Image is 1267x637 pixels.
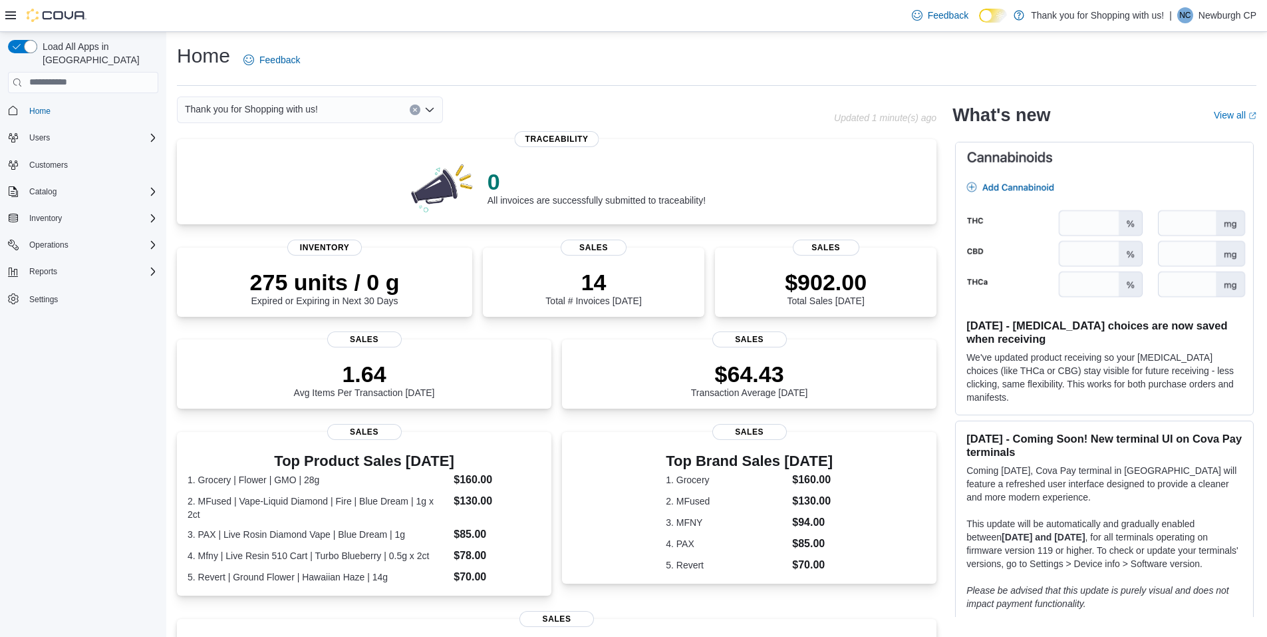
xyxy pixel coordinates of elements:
p: | [1169,7,1172,23]
span: Sales [712,331,787,347]
a: Settings [24,292,63,308]
dt: 2. MFused [666,495,787,508]
span: Customers [24,156,158,173]
div: All invoices are successfully submitted to traceability! [488,168,706,206]
button: Customers [3,155,164,174]
dd: $85.00 [454,527,541,542]
span: Reports [24,264,158,280]
a: View allExternal link [1214,110,1256,120]
span: Settings [24,290,158,307]
button: Inventory [3,209,164,228]
dd: $85.00 [792,536,833,552]
span: Sales [712,424,787,440]
span: Inventory [24,210,158,226]
span: Reports [29,266,57,277]
p: This update will be automatically and gradually enabled between , for all terminals operating on ... [966,517,1242,570]
h1: Home [177,43,230,69]
p: Thank you for Shopping with us! [1031,7,1164,23]
span: Inventory [287,240,362,256]
span: Traceability [515,131,599,147]
button: Users [3,128,164,147]
button: Home [3,101,164,120]
span: Sales [561,240,627,256]
button: Catalog [24,184,62,200]
dd: $70.00 [454,569,541,585]
input: Dark Mode [979,9,1007,23]
span: NC [1179,7,1191,23]
dd: $130.00 [792,493,833,509]
span: Thank you for Shopping with us! [185,101,318,117]
span: Operations [24,237,158,253]
p: 14 [545,269,641,296]
a: Feedback [238,47,305,73]
a: Home [24,103,56,119]
dt: 3. PAX | Live Rosin Diamond Vape | Blue Dream | 1g [188,528,448,541]
span: Feedback [259,53,300,67]
span: Users [29,132,50,143]
p: We've updated product receiving so your [MEDICAL_DATA] choices (like THCa or CBG) stay visible fo... [966,351,1242,404]
dd: $78.00 [454,548,541,564]
button: Operations [24,237,74,253]
dt: 2. MFused | Vape-Liquid Diamond | Fire | Blue Dream | 1g x 2ct [188,495,448,521]
dt: 5. Revert | Ground Flower | Hawaiian Haze | 14g [188,570,448,584]
div: Total Sales [DATE] [785,269,867,306]
dt: 1. Grocery | Flower | GMO | 28g [188,473,448,487]
h3: Top Brand Sales [DATE] [666,453,833,469]
h2: What's new [952,105,1050,126]
dd: $130.00 [454,493,541,509]
dd: $160.00 [454,472,541,488]
div: Transaction Average [DATE] [691,361,808,398]
span: Catalog [24,184,158,200]
a: Customers [24,157,73,173]
span: Sales [793,240,859,256]
p: $902.00 [785,269,867,296]
a: Feedback [907,2,974,29]
button: Settings [3,289,164,308]
h3: [DATE] - [MEDICAL_DATA] choices are now saved when receiving [966,319,1242,345]
span: Inventory [29,213,62,224]
span: Sales [327,331,402,347]
dt: 4. Mfny | Live Resin 510 Cart | Turbo Blueberry | 0.5g x 2ct [188,549,448,562]
dt: 1. Grocery [666,473,787,487]
h3: [DATE] - Coming Soon! New terminal UI on Cova Pay terminals [966,432,1242,459]
dd: $94.00 [792,515,833,531]
button: Users [24,130,55,146]
dt: 3. MFNY [666,516,787,529]
dt: 4. PAX [666,537,787,550]
p: $64.43 [691,361,808,387]
nav: Complex example [8,96,158,343]
span: Home [29,106,51,116]
strong: [DATE] and [DATE] [1002,532,1085,542]
button: Reports [3,262,164,281]
span: Operations [29,240,69,250]
button: Inventory [24,210,67,226]
dd: $70.00 [792,557,833,573]
span: Load All Apps in [GEOGRAPHIC_DATA] [37,40,158,67]
div: Newburgh CP [1177,7,1193,23]
p: Updated 1 minute(s) ago [834,112,936,123]
button: Open list of options [424,105,435,115]
div: Expired or Expiring in Next 30 Days [250,269,400,306]
span: Sales [519,611,594,627]
dd: $160.00 [792,472,833,488]
dt: 5. Revert [666,558,787,572]
span: Customers [29,160,68,170]
span: Home [24,103,158,119]
span: Catalog [29,186,57,197]
p: Newburgh CP [1198,7,1256,23]
button: Clear input [410,105,420,115]
button: Catalog [3,182,164,201]
span: Feedback [928,9,968,22]
span: Sales [327,424,402,440]
h3: Top Product Sales [DATE] [188,453,541,469]
div: Avg Items Per Transaction [DATE] [294,361,435,398]
span: Users [24,130,158,146]
img: 0 [408,160,477,214]
p: 275 units / 0 g [250,269,400,296]
p: 1.64 [294,361,435,387]
svg: External link [1248,112,1256,120]
img: Cova [27,9,86,22]
span: Settings [29,294,58,305]
button: Reports [24,264,63,280]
